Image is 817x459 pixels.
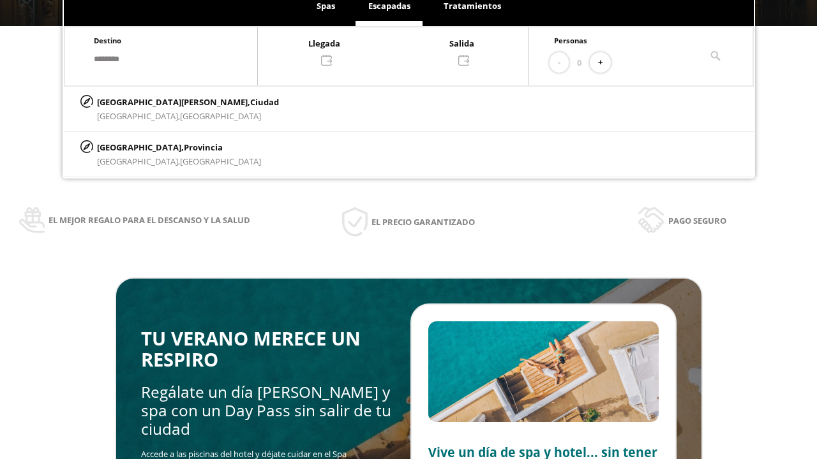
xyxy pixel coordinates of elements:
[97,95,279,109] p: [GEOGRAPHIC_DATA][PERSON_NAME],
[590,52,611,73] button: +
[180,156,261,167] span: [GEOGRAPHIC_DATA]
[668,214,726,228] span: Pago seguro
[97,110,180,122] span: [GEOGRAPHIC_DATA],
[184,142,223,153] span: Provincia
[49,213,250,227] span: El mejor regalo para el descanso y la salud
[550,52,569,73] button: -
[577,55,581,69] span: 0
[97,140,261,154] p: [GEOGRAPHIC_DATA],
[141,326,361,372] span: TU VERANO MERECE UN RESPIRO
[371,215,475,229] span: El precio garantizado
[554,36,587,45] span: Personas
[97,156,180,167] span: [GEOGRAPHIC_DATA],
[428,321,659,422] img: Slide2.BHA6Qswy.webp
[250,96,279,108] span: Ciudad
[141,381,391,440] span: Regálate un día [PERSON_NAME] y spa con un Day Pass sin salir de tu ciudad
[180,110,261,122] span: [GEOGRAPHIC_DATA]
[94,36,121,45] span: Destino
